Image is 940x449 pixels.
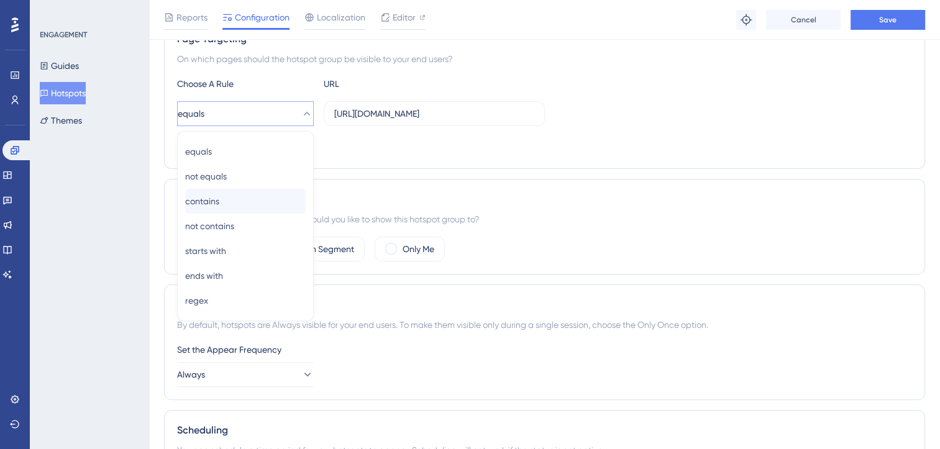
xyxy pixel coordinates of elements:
[185,144,212,159] span: equals
[40,55,79,77] button: Guides
[40,30,87,40] div: ENGAGEMENT
[324,76,460,91] div: URL
[766,10,841,30] button: Cancel
[185,243,226,258] span: starts with
[185,293,208,308] span: regex
[177,423,912,438] div: Scheduling
[286,242,354,256] label: Custom Segment
[177,212,912,227] div: Which segment of the audience would you like to show this hotspot group to?
[334,107,534,120] input: yourwebsite.com/path
[40,82,86,104] button: Hotspots
[185,169,227,184] span: not equals
[177,192,912,207] div: Audience Segmentation
[185,288,306,313] button: regex
[177,101,314,126] button: equals
[317,10,365,25] span: Localization
[185,189,306,214] button: contains
[879,15,897,25] span: Save
[178,106,204,121] span: equals
[185,194,219,209] span: contains
[185,214,306,238] button: not contains
[185,164,306,189] button: not equals
[177,52,912,66] div: On which pages should the hotspot group be visible to your end users?
[185,238,306,263] button: starts with
[177,317,912,332] div: By default, hotspots are Always visible for your end users. To make them visible only during a si...
[177,342,912,357] div: Set the Appear Frequency
[185,263,306,288] button: ends with
[176,10,208,25] span: Reports
[177,367,205,382] span: Always
[177,297,912,312] div: Appearance Settings
[185,139,306,164] button: equals
[177,362,314,387] button: Always
[177,76,314,91] div: Choose A Rule
[40,109,82,132] button: Themes
[851,10,925,30] button: Save
[185,268,223,283] span: ends with
[393,10,416,25] span: Editor
[791,15,816,25] span: Cancel
[185,219,234,234] span: not contains
[403,242,434,256] label: Only Me
[235,10,290,25] span: Configuration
